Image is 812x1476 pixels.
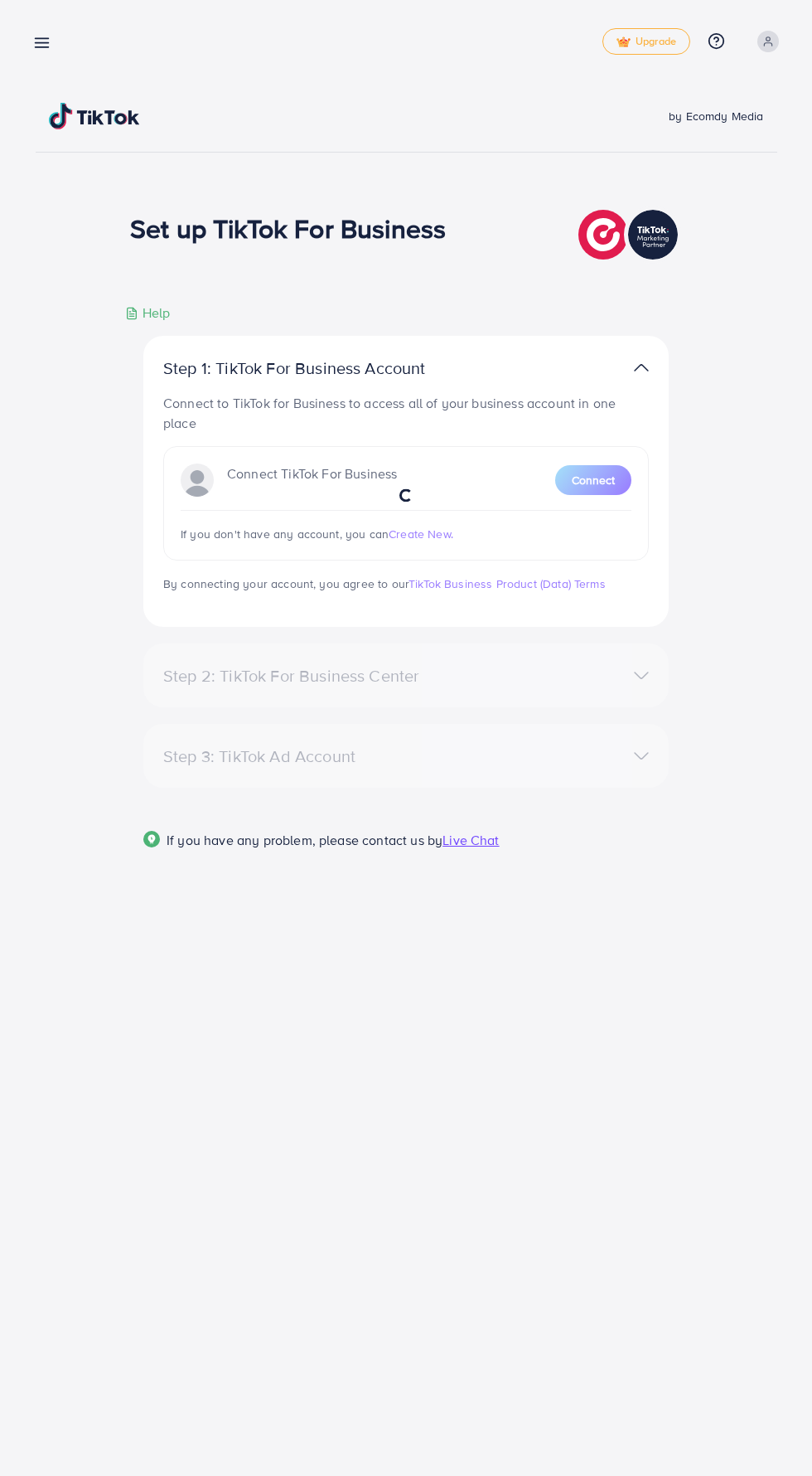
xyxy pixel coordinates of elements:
[578,206,682,264] img: TikTok partner
[669,108,763,124] span: by Ecomdy Media
[130,212,446,244] h1: Set up TikTok For Business
[634,356,649,380] img: TikTok partner
[163,358,478,378] p: Step 1: TikTok For Business Account
[125,303,171,323] div: Help
[49,103,140,129] img: TikTok
[616,36,676,48] span: Upgrade
[442,831,499,849] span: Live Chat
[616,36,631,48] img: tick
[602,28,690,55] a: tickUpgrade
[143,831,160,847] img: Popup guide
[167,831,442,849] span: If you have any problem, please contact us by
